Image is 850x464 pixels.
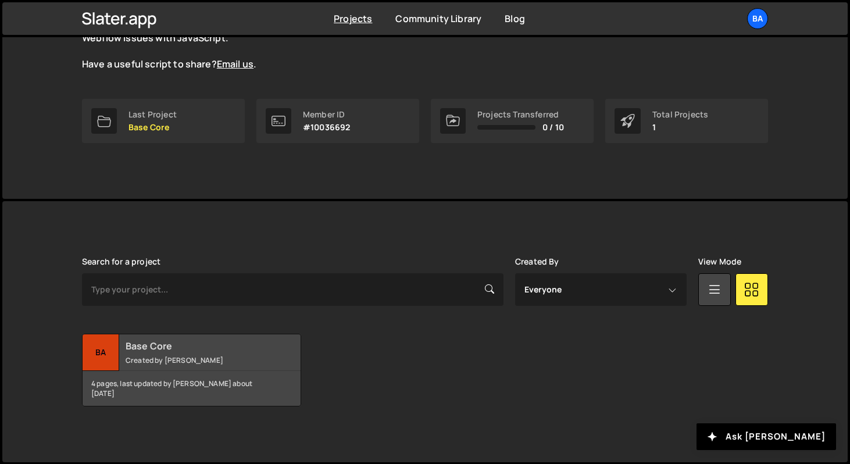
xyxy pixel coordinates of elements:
[697,423,836,450] button: Ask [PERSON_NAME]
[126,355,266,365] small: Created by [PERSON_NAME]
[126,340,266,352] h2: Base Core
[542,123,564,132] span: 0 / 10
[128,123,177,132] p: Base Core
[82,257,160,266] label: Search for a project
[698,257,741,266] label: View Mode
[505,12,525,25] a: Blog
[217,58,253,70] a: Email us
[395,12,481,25] a: Community Library
[652,123,708,132] p: 1
[83,334,119,371] div: Ba
[303,110,350,119] div: Member ID
[83,371,301,406] div: 4 pages, last updated by [PERSON_NAME] about [DATE]
[82,19,501,71] p: The is live and growing. Explore the curated scripts to solve common Webflow issues with JavaScri...
[303,123,350,132] p: #10036692
[477,110,564,119] div: Projects Transferred
[82,334,301,406] a: Ba Base Core Created by [PERSON_NAME] 4 pages, last updated by [PERSON_NAME] about [DATE]
[82,273,503,306] input: Type your project...
[652,110,708,119] div: Total Projects
[82,99,245,143] a: Last Project Base Core
[747,8,768,29] a: Ba
[128,110,177,119] div: Last Project
[334,12,372,25] a: Projects
[515,257,559,266] label: Created By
